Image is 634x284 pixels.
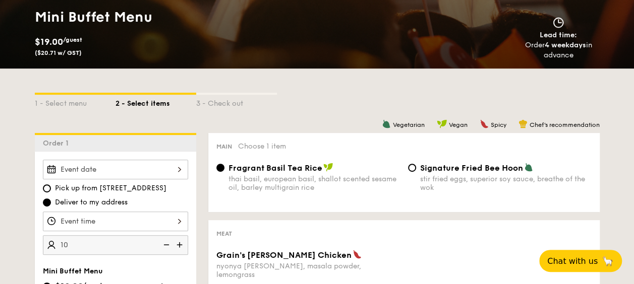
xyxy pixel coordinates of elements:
h1: Mini Buffet Menu [35,8,313,26]
input: Signature Fried Bee Hoonstir fried eggs, superior soy sauce, breathe of the wok [408,164,416,172]
img: icon-vegan.f8ff3823.svg [323,163,333,172]
input: Deliver to my address [43,198,51,206]
span: Mini Buffet Menu [43,267,103,275]
img: icon-spicy.37a8142b.svg [480,119,489,128]
div: nyonya [PERSON_NAME], masala powder, lemongrass [216,262,400,279]
input: Event time [43,211,188,231]
span: 🦙 [602,255,614,267]
span: Chat with us [547,256,598,266]
strong: 4 weekdays [545,41,586,49]
span: Pick up from [STREET_ADDRESS] [55,183,166,193]
span: Vegetarian [393,121,425,128]
input: Event date [43,160,188,179]
div: Order in advance [513,40,604,60]
div: 1 - Select menu [35,95,116,109]
span: Signature Fried Bee Hoon [420,163,523,173]
button: Chat with us🦙 [539,250,622,272]
span: Lead time: [540,31,577,39]
span: Main [216,143,232,150]
span: Choose 1 item [238,142,286,151]
input: Number of guests [43,235,188,255]
img: icon-add.58712e84.svg [173,235,188,254]
img: icon-vegetarian.fe4039eb.svg [524,163,533,172]
img: icon-clock.2db775ea.svg [551,17,566,28]
span: Order 1 [43,139,73,148]
span: Meat [216,230,232,237]
input: Fragrant Basil Tea Ricethai basil, european basil, shallot scented sesame oil, barley multigrain ... [216,164,224,172]
span: Grain's [PERSON_NAME] Chicken [216,250,352,260]
img: icon-reduce.1d2dbef1.svg [158,235,173,254]
span: /guest [63,36,82,43]
span: Vegan [449,121,468,128]
span: ($20.71 w/ GST) [35,49,82,56]
img: icon-vegetarian.fe4039eb.svg [382,119,391,128]
input: Pick up from [STREET_ADDRESS] [43,184,51,192]
div: 3 - Check out [196,95,277,109]
div: 2 - Select items [116,95,196,109]
span: Fragrant Basil Tea Rice [228,163,322,173]
img: icon-spicy.37a8142b.svg [353,250,362,259]
img: icon-chef-hat.a58ddaea.svg [518,119,528,128]
div: thai basil, european basil, shallot scented sesame oil, barley multigrain rice [228,175,400,192]
span: Chef's recommendation [530,121,600,128]
span: Spicy [491,121,506,128]
img: icon-vegan.f8ff3823.svg [437,119,447,128]
span: $19.00 [35,36,63,47]
span: Deliver to my address [55,197,128,207]
div: stir fried eggs, superior soy sauce, breathe of the wok [420,175,592,192]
